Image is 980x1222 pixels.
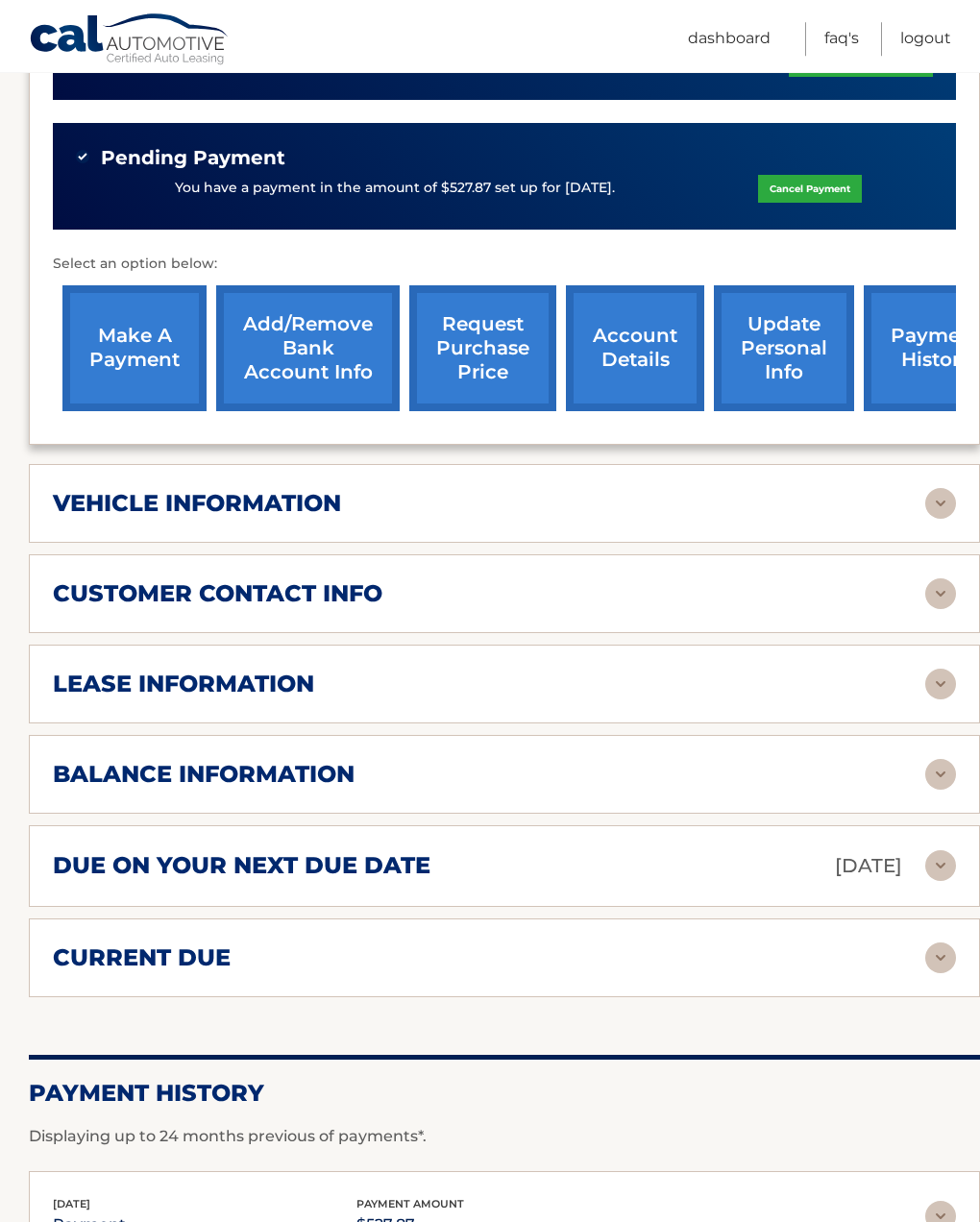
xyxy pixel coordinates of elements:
[62,285,207,411] a: make a payment
[900,22,951,56] a: Logout
[688,22,771,56] a: Dashboard
[925,759,956,790] img: accordion-rest.svg
[29,12,231,68] a: Cal Automotive
[356,1197,464,1210] span: payment amount
[714,285,854,411] a: update personal info
[409,285,556,411] a: request purchase price
[758,175,862,203] a: Cancel Payment
[29,1125,980,1148] p: Displaying up to 24 months previous of payments*.
[925,488,956,519] img: accordion-rest.svg
[53,489,341,518] h2: vehicle information
[925,850,956,881] img: accordion-rest.svg
[824,22,859,56] a: FAQ's
[53,253,956,276] p: Select an option below:
[29,1079,980,1108] h2: Payment History
[53,943,231,972] h2: current due
[835,849,902,883] p: [DATE]
[53,851,430,880] h2: due on your next due date
[566,285,704,411] a: account details
[53,760,355,789] h2: balance information
[76,150,89,163] img: check-green.svg
[925,942,956,973] img: accordion-rest.svg
[175,178,615,199] p: You have a payment in the amount of $527.87 set up for [DATE].
[925,669,956,699] img: accordion-rest.svg
[53,670,314,698] h2: lease information
[925,578,956,609] img: accordion-rest.svg
[53,579,382,608] h2: customer contact info
[101,146,285,170] span: Pending Payment
[216,285,400,411] a: Add/Remove bank account info
[53,1197,90,1210] span: [DATE]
